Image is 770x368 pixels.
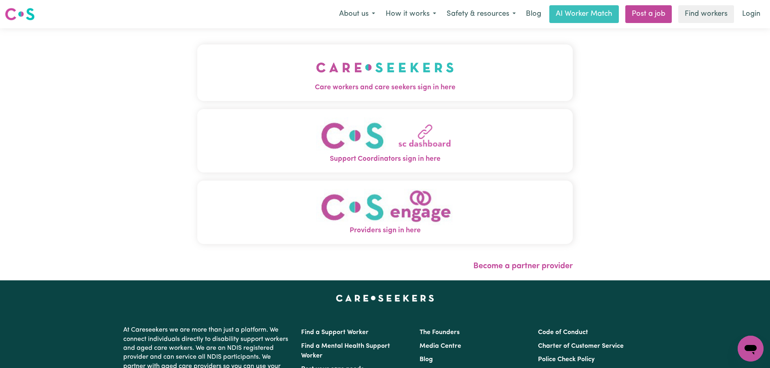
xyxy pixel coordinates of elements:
img: Careseekers logo [5,7,35,21]
a: AI Worker Match [549,5,619,23]
span: Providers sign in here [197,225,573,236]
a: Careseekers home page [336,295,434,301]
a: Find workers [678,5,734,23]
a: Blog [420,356,433,363]
button: Providers sign in here [197,181,573,244]
a: Find a Mental Health Support Worker [301,343,390,359]
a: The Founders [420,329,460,336]
button: About us [334,6,380,23]
a: Become a partner provider [473,262,573,270]
button: Support Coordinators sign in here [197,109,573,172]
span: Care workers and care seekers sign in here [197,82,573,93]
a: Police Check Policy [538,356,595,363]
a: Charter of Customer Service [538,343,624,349]
a: Careseekers logo [5,5,35,23]
a: Login [737,5,765,23]
a: Post a job [625,5,672,23]
a: Code of Conduct [538,329,588,336]
iframe: Button to launch messaging window [738,336,764,362]
button: Safety & resources [441,6,521,23]
button: Care workers and care seekers sign in here [197,44,573,101]
a: Find a Support Worker [301,329,369,336]
a: Media Centre [420,343,461,349]
span: Support Coordinators sign in here [197,154,573,164]
button: How it works [380,6,441,23]
a: Blog [521,5,546,23]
